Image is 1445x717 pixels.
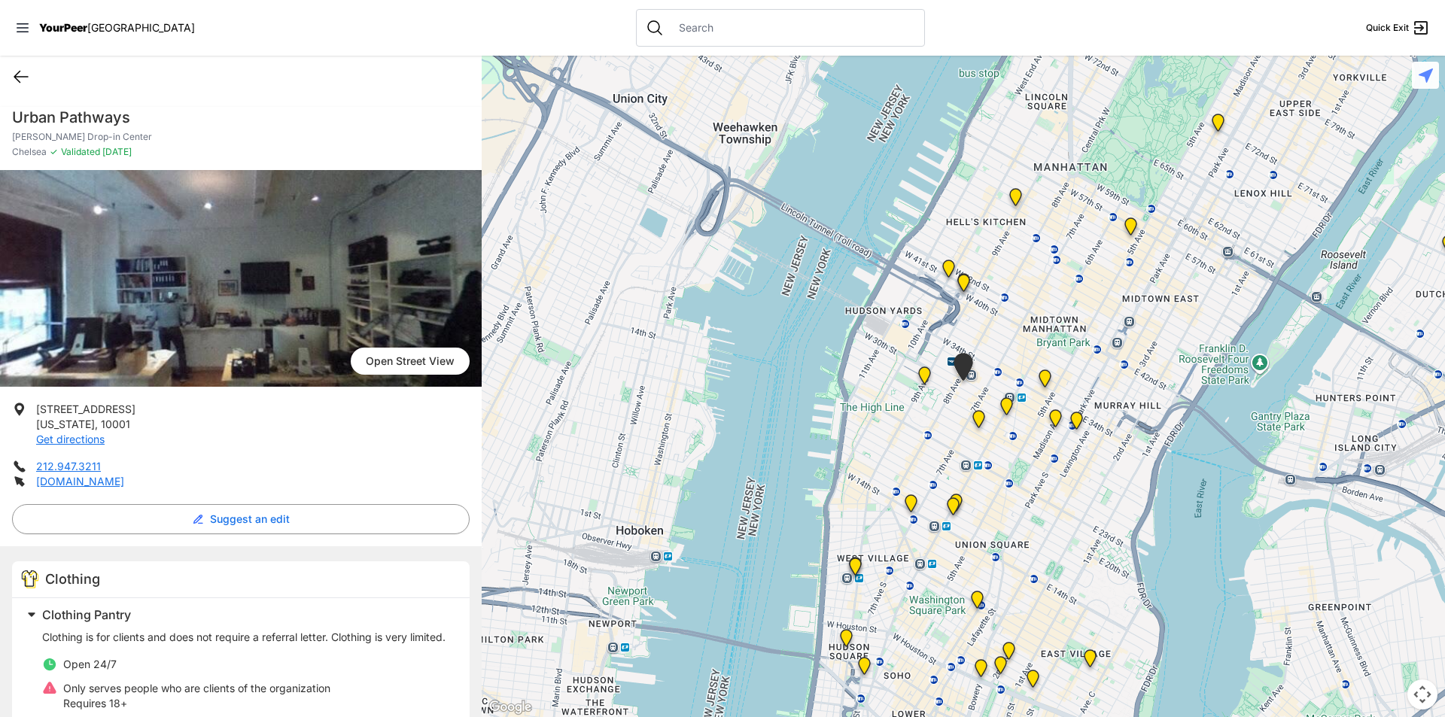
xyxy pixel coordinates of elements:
[12,146,47,158] span: Chelsea
[100,146,132,157] span: [DATE]
[101,418,130,430] span: 10001
[36,433,105,445] a: Get directions
[962,585,993,621] div: Harvey Milk High School
[985,650,1016,686] div: St. Joseph House
[896,488,926,524] div: Church of the Village
[36,403,135,415] span: [STREET_ADDRESS]
[42,607,131,622] span: Clothing Pantry
[39,23,195,32] a: YourPeer[GEOGRAPHIC_DATA]
[993,636,1024,672] div: Maryhouse
[36,418,95,430] span: [US_STATE]
[909,360,940,396] div: Chelsea
[210,512,290,527] span: Suggest an edit
[351,348,470,375] a: Open Street View
[840,551,871,588] div: Greenwich Village
[485,697,535,717] img: Google
[12,504,470,534] button: Suggest an edit
[95,418,98,430] span: ,
[948,267,979,303] div: Metro Baptist Church
[941,488,972,524] div: Church of St. Francis Xavier - Front Entrance
[61,146,100,157] span: Validated
[945,347,982,393] div: Antonio Olivieri Drop-in Center
[849,651,880,687] div: Main Location, SoHo, DYCD Youth Drop-in Center
[63,696,330,711] p: Requires 18+
[966,653,996,689] div: Bowery Campus
[948,268,979,304] div: Metro Baptist Church
[39,21,87,34] span: YourPeer
[938,491,969,527] div: Back of the Church
[485,697,535,717] a: Open this area in Google Maps (opens a new window)
[36,475,124,488] a: [DOMAIN_NAME]
[840,551,871,587] div: Art and Acceptance LGBTQIA2S+ Program
[991,391,1022,427] div: Headquarters
[36,460,101,472] a: 212.947.3211
[63,658,117,670] span: Open 24/7
[42,630,452,645] p: Clothing is for clients and does not require a referral letter. Clothing is very limited.
[1203,108,1234,144] div: Manhattan
[1407,679,1437,709] button: Map camera controls
[933,254,964,290] div: New York
[670,20,915,35] input: Search
[1366,19,1430,37] a: Quick Exit
[50,146,58,158] span: ✓
[12,107,470,128] h1: Urban Pathways
[1018,664,1048,700] div: University Community Social Services (UCSS)
[1061,406,1092,442] div: Mainchance Adult Drop-in Center
[1075,643,1106,679] div: Manhattan
[87,21,195,34] span: [GEOGRAPHIC_DATA]
[1040,403,1071,439] div: Greater New York City
[963,404,994,440] div: New Location, Headquarters
[1366,22,1409,34] span: Quick Exit
[12,131,470,143] p: [PERSON_NAME] Drop-in Center
[63,682,330,694] span: Only serves people who are clients of the organization
[45,571,100,587] span: Clothing
[1000,182,1031,218] div: 9th Avenue Drop-in Center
